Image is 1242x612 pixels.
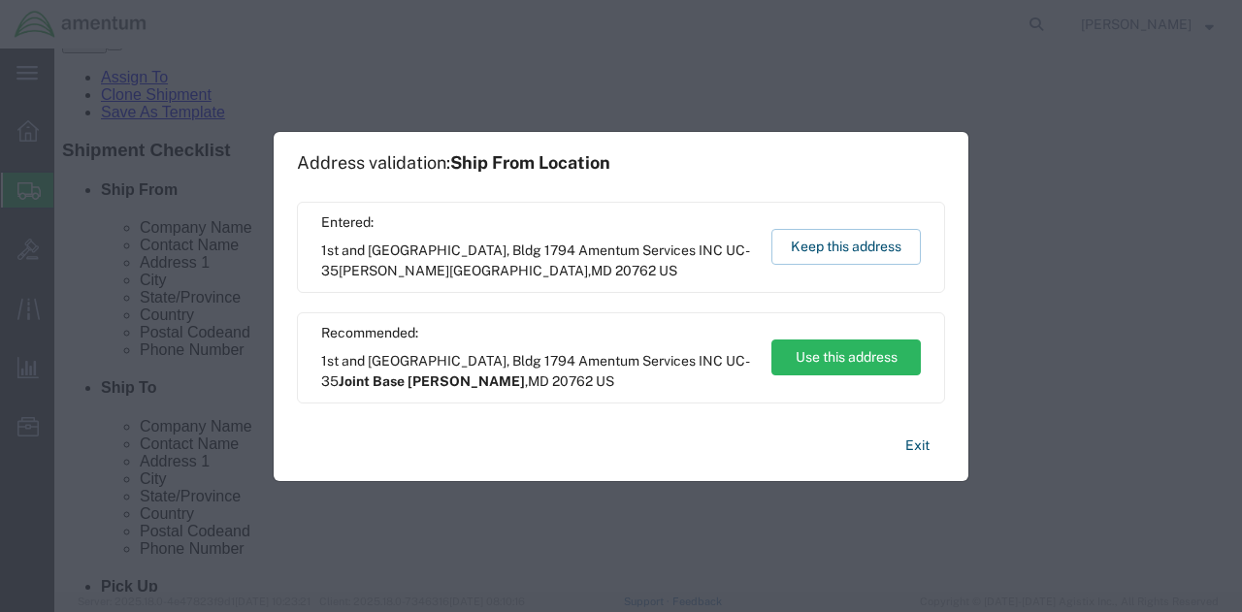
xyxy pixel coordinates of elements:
[528,373,549,389] span: MD
[450,152,610,173] span: Ship From Location
[339,263,588,278] span: [PERSON_NAME][GEOGRAPHIC_DATA]
[596,373,614,389] span: US
[615,263,656,278] span: 20762
[659,263,677,278] span: US
[297,152,610,174] h1: Address validation:
[591,263,612,278] span: MD
[771,339,921,375] button: Use this address
[339,373,525,389] span: Joint Base [PERSON_NAME]
[771,229,921,265] button: Keep this address
[890,429,945,463] button: Exit
[552,373,593,389] span: 20762
[321,212,753,233] span: Entered:
[321,351,753,392] span: 1st and [GEOGRAPHIC_DATA], Bldg 1794 Amentum Services INC UC-35 ,
[321,241,753,281] span: 1st and [GEOGRAPHIC_DATA], Bldg 1794 Amentum Services INC UC-35 ,
[321,323,753,343] span: Recommended:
